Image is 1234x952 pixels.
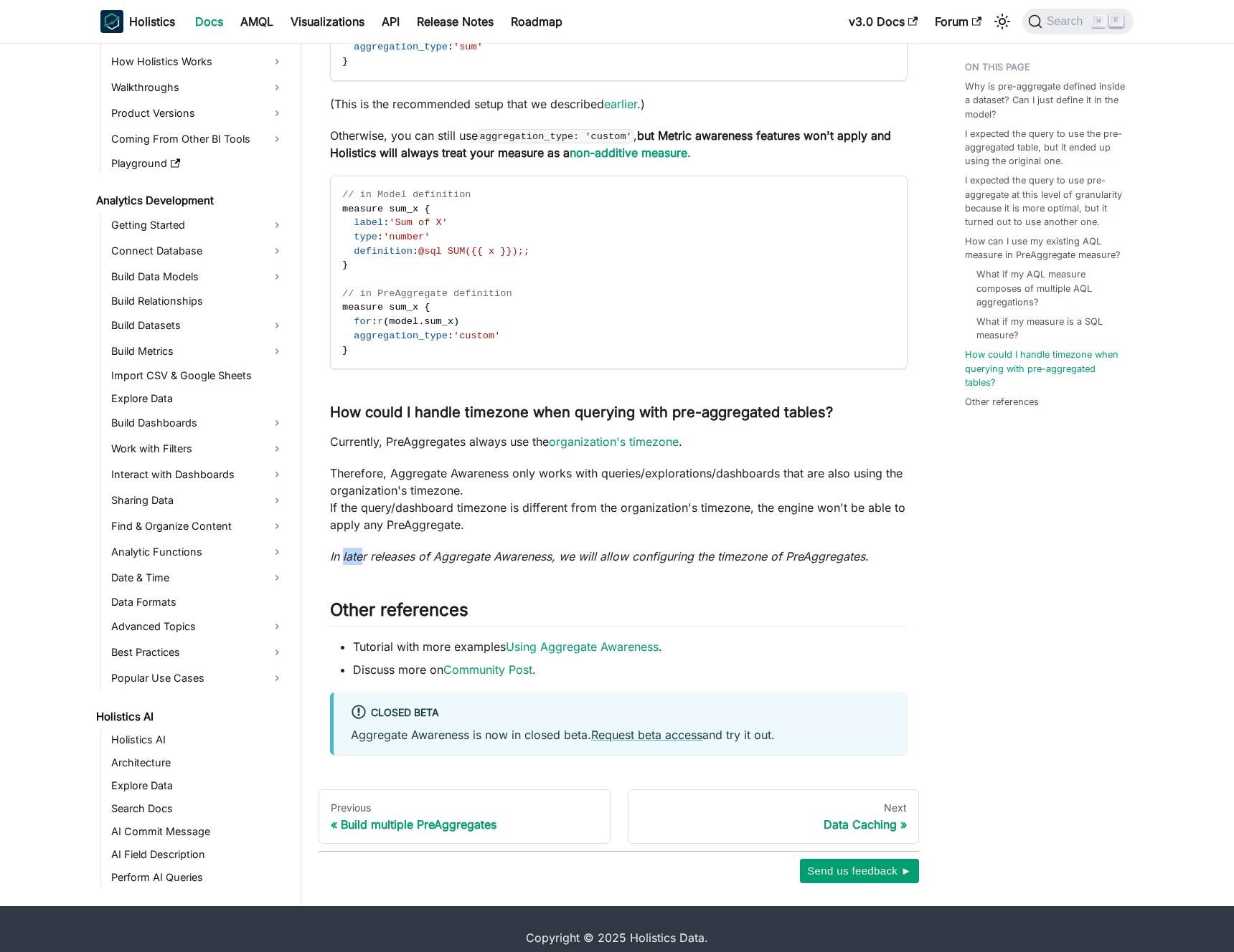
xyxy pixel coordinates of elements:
span: ) [453,316,459,327]
span: } [342,345,348,356]
p: Otherwise, you can still use , . [330,127,908,161]
span: sum_x [424,316,453,327]
img: Holistics [100,10,123,33]
a: Build Datasets [107,314,288,337]
a: Playground [107,153,288,173]
a: Best Practices [107,641,288,664]
div: Data Caching [640,817,908,832]
a: AI Field Description [107,844,288,865]
a: Date & Time [107,566,288,589]
span: measure [342,302,383,313]
h3: How could I handle timezone when querying with pre-aggregated tables? [330,404,908,422]
a: Other references [965,395,1039,409]
a: Advanced Topics [107,615,288,638]
a: Authentication & Access Control [92,905,288,925]
a: Popular Use Cases [107,667,288,690]
a: How Holistics Works [107,50,288,73]
span: aggregation_type [354,42,448,52]
span: @sql SUM({{ x }});; [418,246,529,257]
a: AMQL [232,10,282,33]
span: : [448,330,453,341]
a: Release Notes [408,10,502,33]
span: 'custom' [453,330,500,341]
div: Copyright © 2025 Holistics Data. [161,929,1073,946]
a: Import CSV & Google Sheets [107,366,288,386]
kbd: ⌘ [1091,15,1106,28]
span: : [448,42,453,52]
a: Search Docs [107,799,288,819]
p: Aggregate Awareness is now in closed beta. and try it out. [351,726,890,743]
a: I expected the query to use pre-aggregate at this level of granularity because it is more optimal... [965,173,1125,229]
nav: Docs pages [319,789,919,844]
h2: Other references [330,599,908,627]
a: non-additive measure [570,146,687,160]
a: Holistics AI [92,707,288,727]
span: aggregation_type [354,330,448,341]
a: Product Versions [107,102,288,125]
p: Therefore, Aggregate Awareness only works with queries/explorations/dashboards that are also usin... [330,465,908,533]
a: Using Aggregate Awareness [506,639,659,654]
a: HolisticsHolistics [100,10,175,33]
span: sum_x [389,204,418,214]
span: r [377,316,383,327]
span: measure [342,204,383,214]
a: Architecture [107,753,288,773]
span: { [424,204,430,214]
em: In later releases of Aggregate Awareness, we will allow configuring the timezone of PreAggregates. [330,549,869,563]
a: Connect Database [107,239,288,262]
a: Walkthroughs [107,76,288,99]
a: v3.0 Docs [840,10,926,33]
a: Coming From Other BI Tools [107,128,288,151]
span: 'sum' [453,42,483,52]
a: Forum [926,10,990,33]
span: // in Model definition [342,189,471,200]
a: Analytics Development [92,191,288,211]
li: Discuss more on . [353,661,908,678]
span: for [354,316,371,327]
a: PreviousBuild multiple PreAggregates [319,789,611,844]
div: Next [640,801,908,814]
span: { [424,302,430,313]
span: sum_x [389,302,418,313]
span: } [342,56,348,67]
code: aggregation_type: 'custom' [478,129,634,143]
span: // in PreAggregate definition [342,288,512,299]
span: : [413,246,418,257]
a: organization's timezone [549,434,679,449]
button: Send us feedback ► [800,859,919,883]
span: type [354,232,377,242]
a: Find & Organize Content [107,515,288,538]
a: Getting Started [107,214,288,237]
a: Build Data Models [107,265,288,288]
a: Roadmap [502,10,571,33]
span: : [372,316,377,327]
kbd: K [1109,14,1124,27]
a: Docs [187,10,232,33]
strong: but Metric awareness features won't apply and Holistics will always treat your measure as a [330,128,891,160]
a: Why is pre-aggregate defined inside a dataset? Can I just define it in the model? [965,80,1125,121]
span: } [342,260,348,270]
a: AI Commit Message [107,822,288,842]
span: Send us feedback ► [807,862,912,880]
a: API [373,10,408,33]
span: ( [383,316,389,327]
span: . [418,316,424,327]
a: Perform AI Queries [107,867,288,887]
button: Search (Command+K) [1022,9,1134,34]
span: : [377,232,383,242]
li: Tutorial with more examples . [353,638,908,655]
a: Interact with Dashboards [107,463,288,486]
b: Holistics [129,13,175,30]
span: model [389,316,418,327]
a: Build Metrics [107,340,288,363]
span: definition [354,246,413,257]
a: Community Post [443,662,532,677]
div: Build multiple PreAggregates [331,817,598,832]
span: : [383,217,389,228]
a: I expected the query to use the pre-aggregated table, but it ended up using the original one. [965,127,1125,168]
span: 'Sum of X' [389,217,448,228]
a: Visualizations [282,10,373,33]
a: Holistics AI [107,730,288,750]
a: Build Dashboards [107,411,288,434]
div: Previous [331,801,598,814]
